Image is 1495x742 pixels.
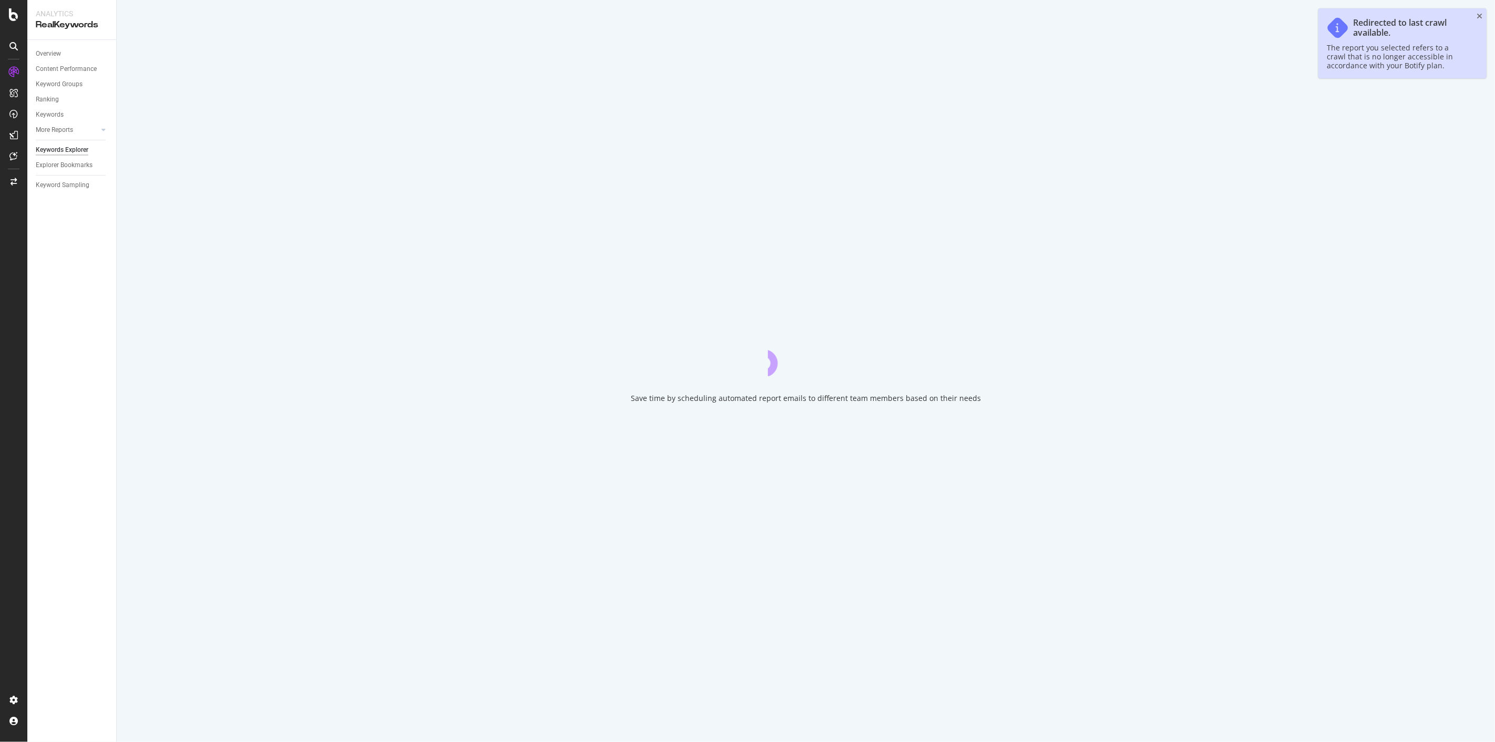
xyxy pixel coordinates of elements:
a: Overview [36,48,109,59]
div: RealKeywords [36,19,108,31]
div: Explorer Bookmarks [36,160,93,171]
div: Analytics [36,8,108,19]
a: Keyword Sampling [36,180,109,191]
div: Keywords Explorer [36,145,88,156]
a: Explorer Bookmarks [36,160,109,171]
a: Ranking [36,94,109,105]
a: Keyword Groups [36,79,109,90]
div: Ranking [36,94,59,105]
a: Keywords [36,109,109,120]
div: animation [768,338,844,376]
div: Keyword Sampling [36,180,89,191]
div: Redirected to last crawl available. [1353,18,1468,38]
div: Keyword Groups [36,79,83,90]
div: More Reports [36,125,73,136]
a: More Reports [36,125,98,136]
div: Content Performance [36,64,97,75]
div: The report you selected refers to a crawl that is no longer accessible in accordance with your Bo... [1327,43,1468,70]
div: Save time by scheduling automated report emails to different team members based on their needs [631,393,981,404]
div: Overview [36,48,61,59]
div: Keywords [36,109,64,120]
a: Keywords Explorer [36,145,109,156]
div: close toast [1477,13,1482,20]
a: Content Performance [36,64,109,75]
